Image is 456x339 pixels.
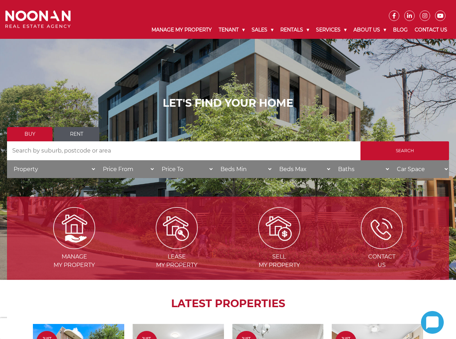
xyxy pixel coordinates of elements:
span: Contact Us [331,253,432,269]
a: ContactUs [331,224,432,268]
a: Buy [7,127,52,141]
span: Manage my Property [24,253,125,269]
img: ICONS [361,207,403,249]
a: Manage My Property [148,21,215,39]
a: Leasemy Property [126,224,227,268]
a: Managemy Property [24,224,125,268]
a: Sales [248,21,277,39]
span: Sell my Property [229,253,330,269]
a: Services [313,21,350,39]
input: Search [360,141,449,160]
img: Lease my property [156,207,198,249]
a: Contact Us [411,21,451,39]
a: About Us [350,21,390,39]
a: Tenant [215,21,248,39]
img: Noonan Real Estate Agency [5,10,71,29]
a: Sellmy Property [229,224,330,268]
h1: LET'S FIND YOUR HOME [7,97,449,110]
span: Lease my Property [126,253,227,269]
input: Search by suburb, postcode or area [7,141,360,160]
a: Blog [390,21,411,39]
a: Rent [54,127,99,141]
a: Rentals [277,21,313,39]
img: Manage my Property [53,207,95,249]
h2: LATEST PROPERTIES [24,297,432,310]
img: Sell my property [258,207,300,249]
